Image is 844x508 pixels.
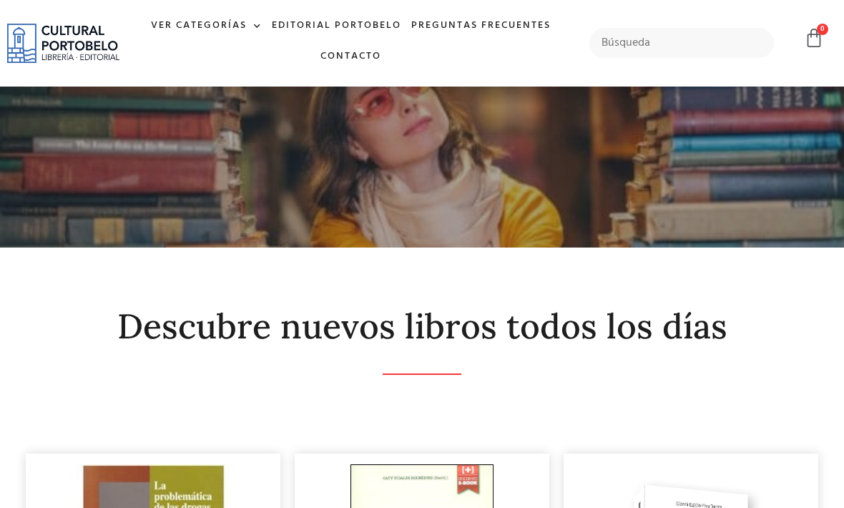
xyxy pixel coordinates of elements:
h2: Descubre nuevos libros todos los días [26,308,818,346]
input: Búsqueda [589,28,774,58]
span: 0 [817,24,828,35]
a: Preguntas frecuentes [406,11,556,41]
a: Ver Categorías [146,11,267,41]
a: 0 [804,28,824,49]
a: Editorial Portobelo [267,11,406,41]
a: Contacto [315,41,386,72]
